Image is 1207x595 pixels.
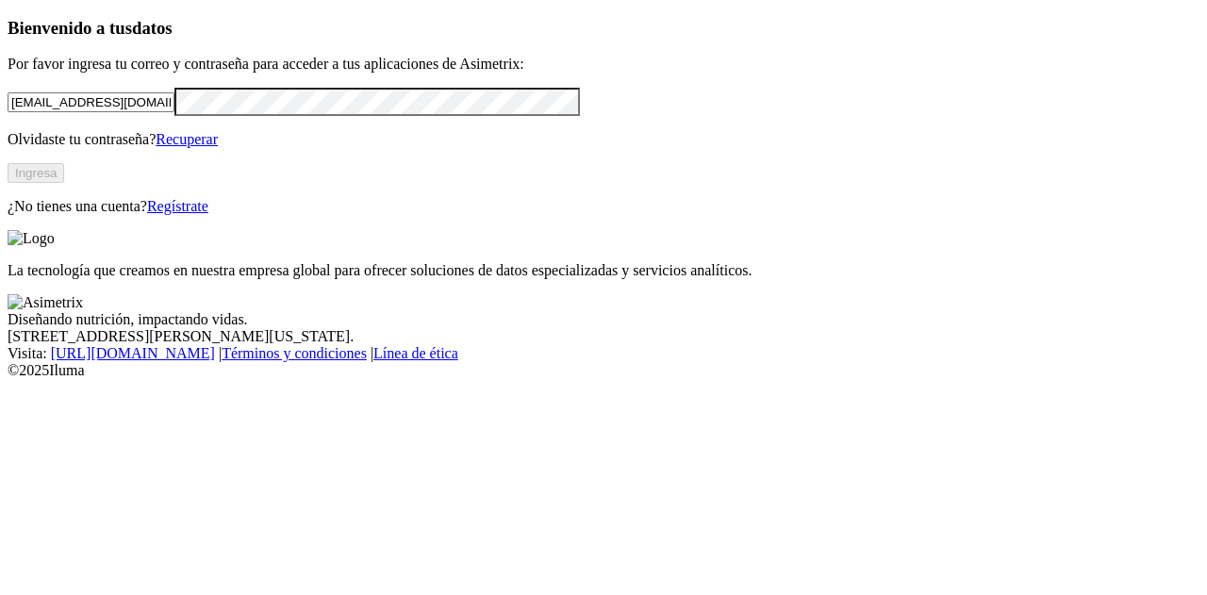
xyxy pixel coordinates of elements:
[147,198,208,214] a: Regístrate
[8,345,1199,362] div: Visita : | |
[8,362,1199,379] div: © 2025 Iluma
[222,345,367,361] a: Términos y condiciones
[51,345,215,361] a: [URL][DOMAIN_NAME]
[8,328,1199,345] div: [STREET_ADDRESS][PERSON_NAME][US_STATE].
[8,92,174,112] input: Tu correo
[8,163,64,183] button: Ingresa
[8,56,1199,73] p: Por favor ingresa tu correo y contraseña para acceder a tus aplicaciones de Asimetrix:
[8,294,83,311] img: Asimetrix
[132,18,173,38] span: datos
[8,131,1199,148] p: Olvidaste tu contraseña?
[8,262,1199,279] p: La tecnología que creamos en nuestra empresa global para ofrecer soluciones de datos especializad...
[8,311,1199,328] div: Diseñando nutrición, impactando vidas.
[8,198,1199,215] p: ¿No tienes una cuenta?
[8,230,55,247] img: Logo
[156,131,218,147] a: Recuperar
[373,345,458,361] a: Línea de ética
[8,18,1199,39] h3: Bienvenido a tus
